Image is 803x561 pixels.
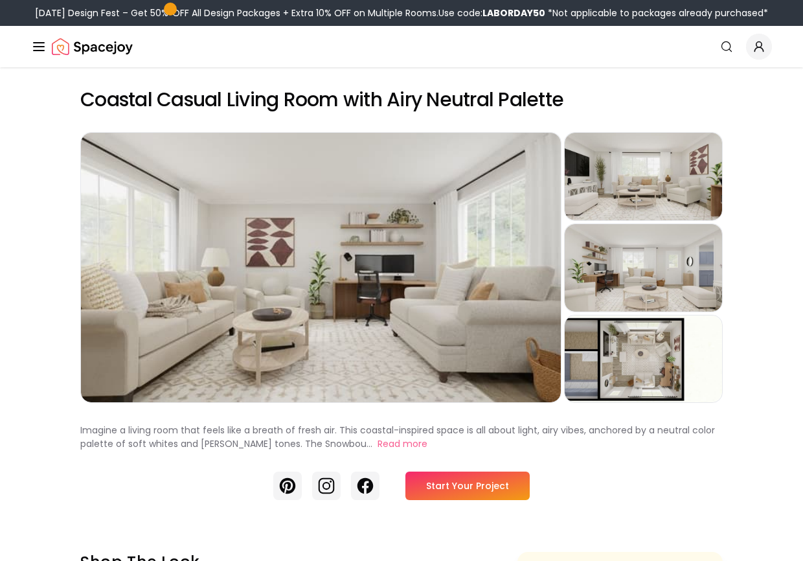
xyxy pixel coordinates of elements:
[405,472,530,500] a: Start Your Project
[80,424,715,450] p: Imagine a living room that feels like a breath of fresh air. This coastal-inspired space is all a...
[31,26,772,67] nav: Global
[482,6,545,19] b: LABORDAY50
[35,6,768,19] div: [DATE] Design Fest – Get 50% OFF All Design Packages + Extra 10% OFF on Multiple Rooms.
[80,88,723,111] h2: Coastal Casual Living Room with Airy Neutral Palette
[545,6,768,19] span: *Not applicable to packages already purchased*
[52,34,133,60] a: Spacejoy
[378,437,427,451] button: Read more
[52,34,133,60] img: Spacejoy Logo
[438,6,545,19] span: Use code:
